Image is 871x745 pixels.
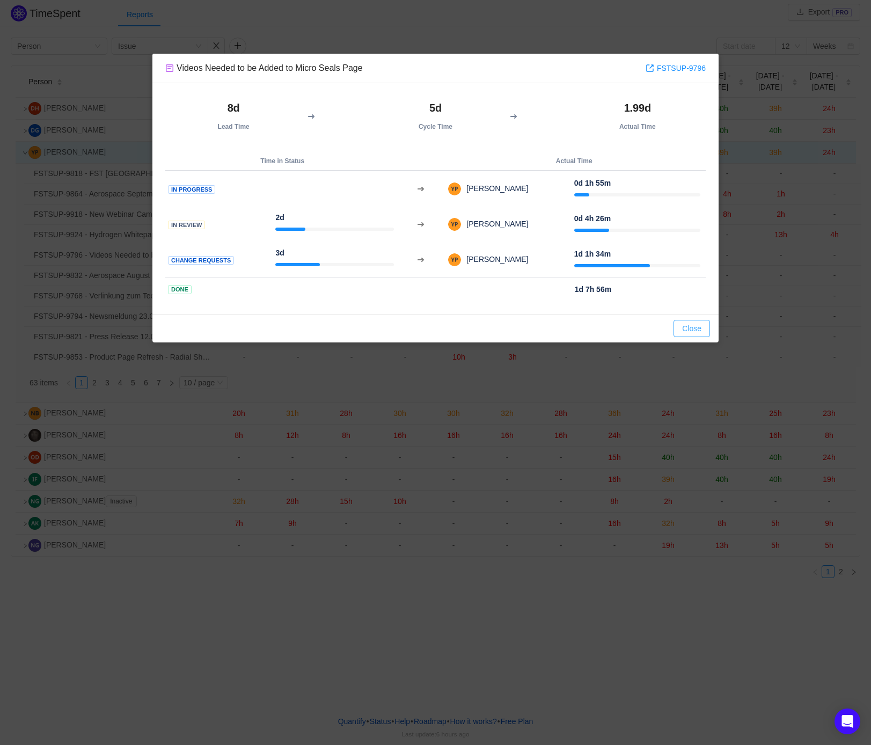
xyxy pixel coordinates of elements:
strong: 8d [228,102,240,114]
th: Actual Time [569,96,706,136]
span: [PERSON_NAME] [461,255,528,264]
th: Actual Time [442,152,706,171]
button: Close [674,320,710,337]
strong: 1d 7h 56m [575,285,611,294]
img: 610d8ea56a38507d520791eda0f83184 [448,253,461,266]
strong: 0d 1h 55m [574,179,611,187]
strong: 5d [429,102,442,114]
strong: 3d [275,249,284,257]
img: 10306 [165,64,174,72]
strong: 1.99d [624,102,651,114]
a: FSTSUP-9796 [646,62,706,74]
strong: 2d [275,213,284,222]
img: 610d8ea56a38507d520791eda0f83184 [448,218,461,231]
div: Open Intercom Messenger [835,709,860,734]
span: [PERSON_NAME] [461,220,528,228]
div: Videos Needed to be Added to Micro Seals Page [165,62,363,74]
strong: 0d 4h 26m [574,214,611,223]
span: Done [168,285,192,294]
img: 610d8ea56a38507d520791eda0f83184 [448,182,461,195]
th: Cycle Time [367,96,503,136]
th: Time in Status [165,152,399,171]
span: In Review [168,221,205,230]
span: [PERSON_NAME] [461,184,528,193]
strong: 1d 1h 34m [574,250,611,258]
span: Change requests [168,256,234,265]
span: In Progress [168,185,215,194]
th: Lead Time [165,96,302,136]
